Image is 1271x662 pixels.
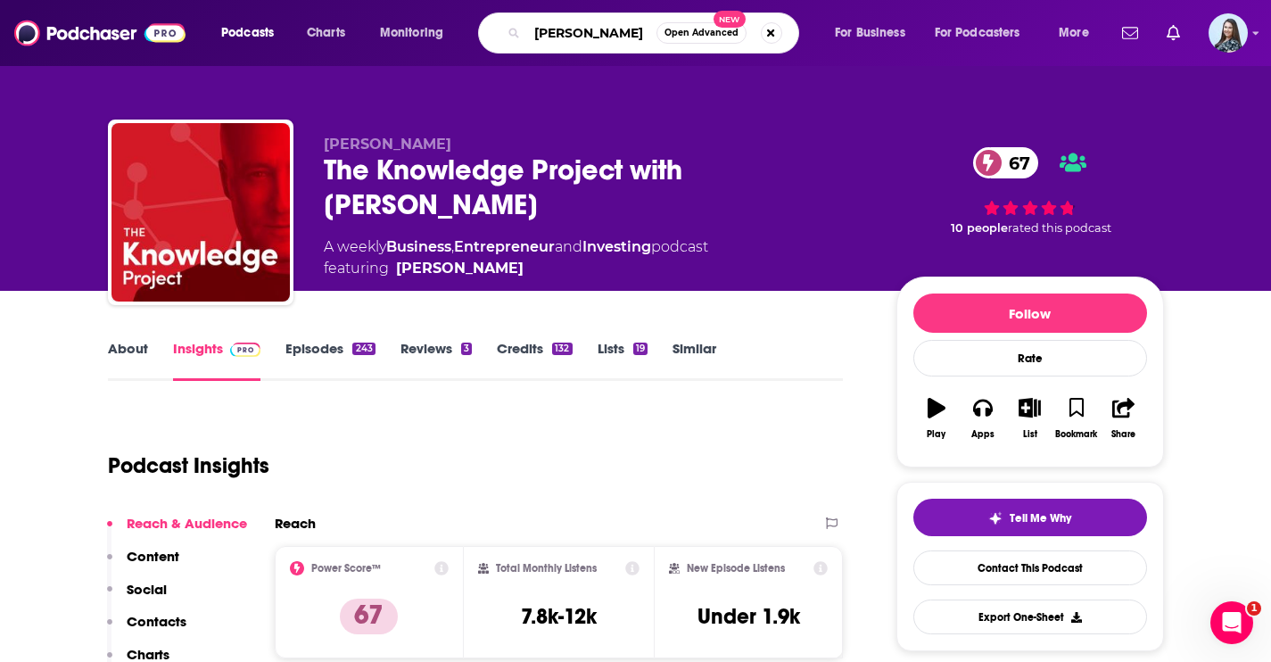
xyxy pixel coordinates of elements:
[1008,221,1111,235] span: rated this podcast
[352,343,375,355] div: 243
[935,21,1020,46] span: For Podcasters
[1053,386,1100,451] button: Bookmark
[913,600,1147,634] button: Export One-Sheet
[400,340,472,381] a: Reviews3
[664,29,739,37] span: Open Advanced
[973,147,1039,178] a: 67
[923,19,1046,47] button: open menu
[913,499,1147,536] button: tell me why sparkleTell Me Why
[495,12,816,54] div: Search podcasts, credits, & more...
[913,294,1147,333] button: Follow
[1160,18,1187,48] a: Show notifications dropdown
[1010,511,1071,525] span: Tell Me Why
[107,581,167,614] button: Social
[127,581,167,598] p: Social
[386,238,451,255] a: Business
[913,386,960,451] button: Play
[1247,601,1261,616] span: 1
[1209,13,1248,53] span: Logged in as brookefortierpr
[367,19,466,47] button: open menu
[1006,386,1052,451] button: List
[454,238,555,255] a: Entrepreneur
[1055,429,1097,440] div: Bookmark
[451,238,454,255] span: ,
[461,343,472,355] div: 3
[307,21,345,46] span: Charts
[697,603,800,630] h3: Under 1.9k
[396,258,524,279] a: Shane Parrish
[598,340,648,381] a: Lists19
[107,613,186,646] button: Contacts
[913,550,1147,585] a: Contact This Podcast
[209,19,297,47] button: open menu
[656,22,747,44] button: Open AdvancedNew
[14,16,186,50] img: Podchaser - Follow, Share and Rate Podcasts
[340,599,398,634] p: 67
[1209,13,1248,53] button: Show profile menu
[582,238,651,255] a: Investing
[552,343,572,355] div: 132
[311,562,381,575] h2: Power Score™
[991,147,1039,178] span: 67
[521,603,597,630] h3: 7.8k-12k
[913,340,1147,377] div: Rate
[527,19,656,47] input: Search podcasts, credits, & more...
[324,258,708,279] span: featuring
[1210,601,1253,644] iframe: Intercom live chat
[275,515,316,532] h2: Reach
[127,548,179,565] p: Content
[714,11,746,28] span: New
[1100,386,1146,451] button: Share
[107,515,247,548] button: Reach & Audience
[173,340,261,381] a: InsightsPodchaser Pro
[835,21,905,46] span: For Business
[380,21,443,46] span: Monitoring
[111,123,290,302] img: The Knowledge Project with Shane Parrish
[896,136,1164,247] div: 67 10 peoplerated this podcast
[108,340,148,381] a: About
[127,515,247,532] p: Reach & Audience
[1046,19,1111,47] button: open menu
[687,562,785,575] h2: New Episode Listens
[1115,18,1145,48] a: Show notifications dropdown
[822,19,928,47] button: open menu
[673,340,716,381] a: Similar
[927,429,945,440] div: Play
[285,340,375,381] a: Episodes243
[960,386,1006,451] button: Apps
[108,452,269,479] h1: Podcast Insights
[221,21,274,46] span: Podcasts
[1023,429,1037,440] div: List
[497,340,572,381] a: Credits132
[1209,13,1248,53] img: User Profile
[324,236,708,279] div: A weekly podcast
[555,238,582,255] span: and
[1059,21,1089,46] span: More
[295,19,356,47] a: Charts
[230,343,261,357] img: Podchaser Pro
[496,562,597,575] h2: Total Monthly Listens
[107,548,179,581] button: Content
[951,221,1008,235] span: 10 people
[633,343,648,355] div: 19
[988,511,1003,525] img: tell me why sparkle
[1111,429,1135,440] div: Share
[324,136,451,153] span: [PERSON_NAME]
[971,429,995,440] div: Apps
[127,613,186,630] p: Contacts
